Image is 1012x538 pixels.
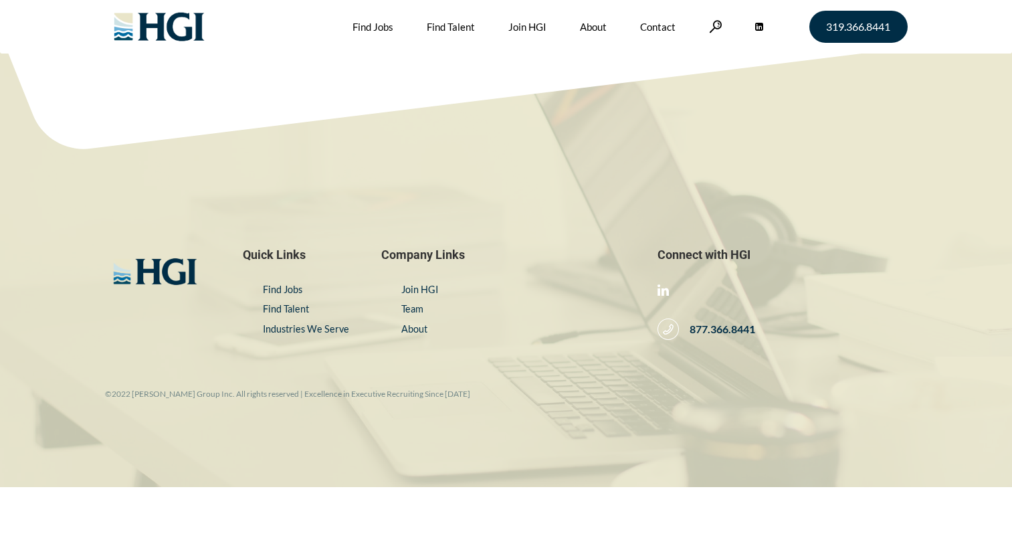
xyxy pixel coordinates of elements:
a: 877.366.8441 [657,319,755,340]
span: Quick Links [243,247,355,262]
span: 877.366.8441 [679,323,755,337]
a: Join HGI [401,284,438,295]
a: 319.366.8441 [809,11,908,43]
small: ©2022 [PERSON_NAME] Group Inc. All rights reserved | Excellence in Executive Recruiting Since [DATE] [105,389,470,399]
a: Team [401,303,423,315]
a: Find Jobs [263,284,302,295]
span: Connect with HGI [657,247,907,262]
span: 319.366.8441 [826,21,890,32]
span: Company Links [381,247,631,262]
a: About [401,323,427,335]
a: Industries We Serve [263,323,349,335]
a: Find Talent [263,303,309,315]
a: Search [709,20,722,33]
